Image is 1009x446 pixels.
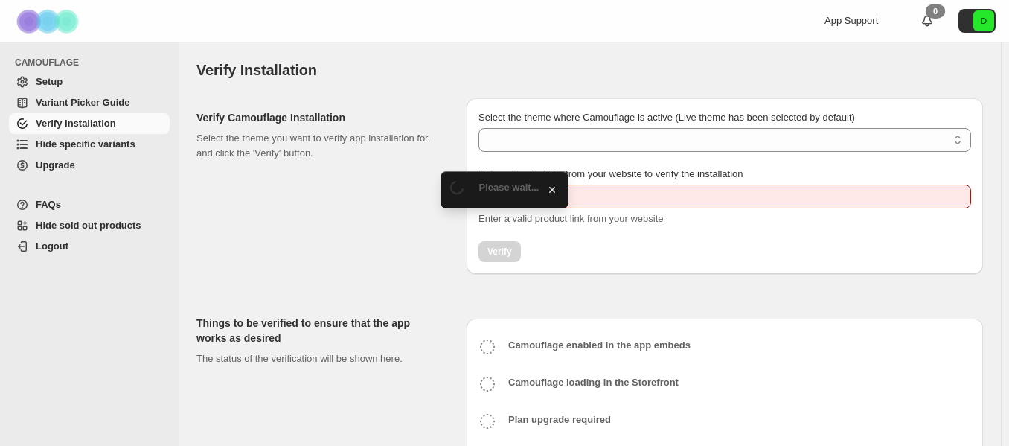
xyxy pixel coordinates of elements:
[478,168,743,179] span: Enter a Product link from your website to verify the installation
[196,110,443,125] h2: Verify Camouflage Installation
[9,194,170,215] a: FAQs
[479,182,539,193] span: Please wait...
[824,15,878,26] span: App Support
[36,138,135,150] span: Hide specific variants
[15,57,171,69] span: CAMOUFLAGE
[36,220,141,231] span: Hide sold out products
[958,9,996,33] button: Avatar with initials D
[973,10,994,31] span: Avatar with initials D
[926,4,945,19] div: 0
[981,16,987,25] text: D
[9,215,170,236] a: Hide sold out products
[508,377,679,388] b: Camouflage loading in the Storefront
[9,113,170,134] a: Verify Installation
[478,213,664,224] span: Enter a valid product link from your website
[36,118,116,129] span: Verify Installation
[196,131,443,161] p: Select the theme you want to verify app installation for, and click the 'Verify' button.
[920,13,935,28] a: 0
[508,340,691,351] b: Camouflage enabled in the app embeds
[36,97,129,108] span: Variant Picker Guide
[9,134,170,155] a: Hide specific variants
[196,62,317,78] span: Verify Installation
[9,92,170,113] a: Variant Picker Guide
[9,155,170,176] a: Upgrade
[9,71,170,92] a: Setup
[9,236,170,257] a: Logout
[36,240,68,252] span: Logout
[478,112,855,123] span: Select the theme where Camouflage is active (Live theme has been selected by default)
[196,351,443,366] p: The status of the verification will be shown here.
[36,76,63,87] span: Setup
[12,1,86,42] img: Camouflage
[196,316,443,345] h2: Things to be verified to ensure that the app works as desired
[36,199,61,210] span: FAQs
[36,159,75,171] span: Upgrade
